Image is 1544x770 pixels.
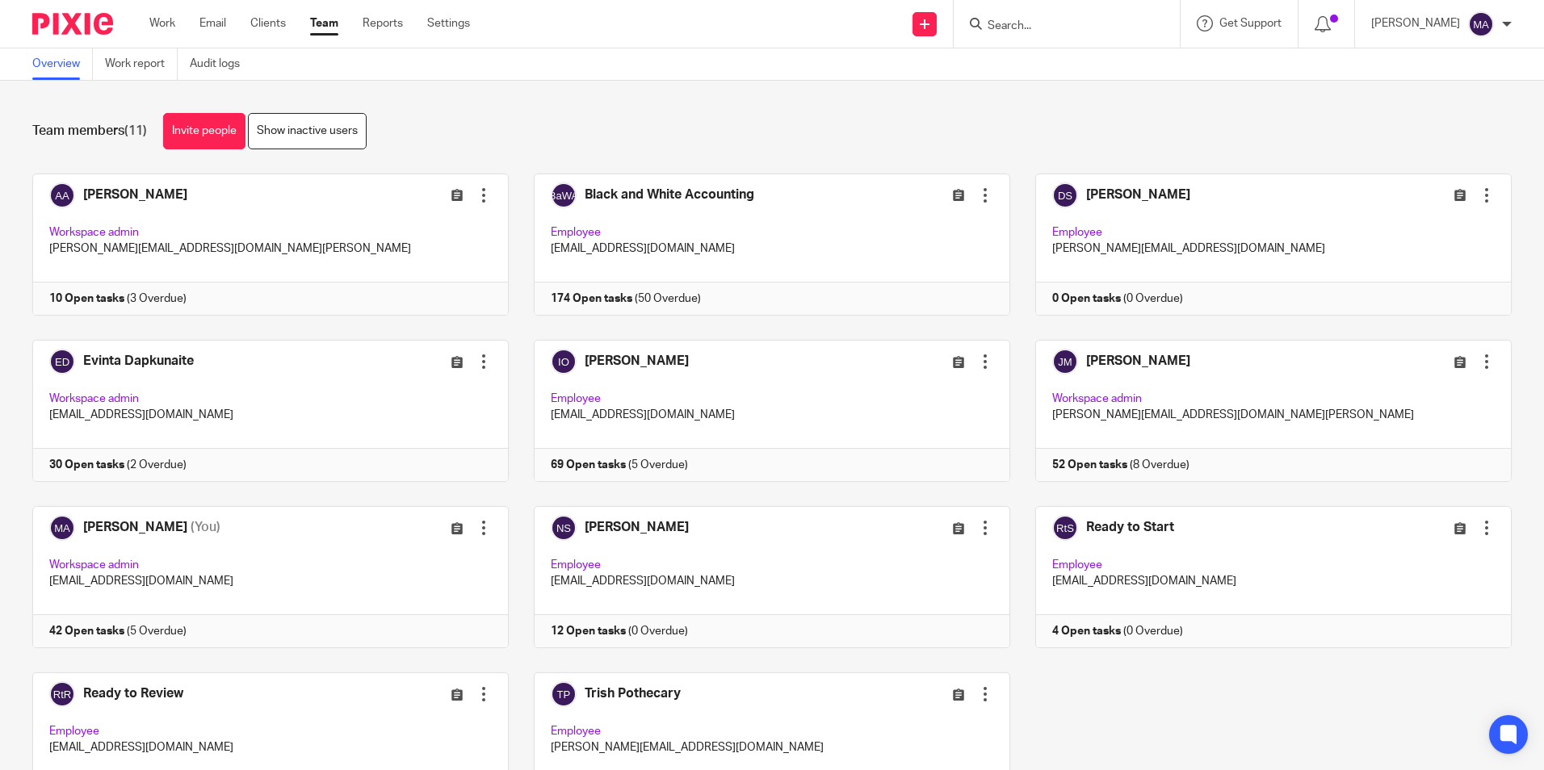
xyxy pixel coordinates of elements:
a: Clients [250,15,286,31]
a: Invite people [163,113,245,149]
a: Settings [427,15,470,31]
h1: Team members [32,123,147,140]
a: Show inactive users [248,113,367,149]
a: Audit logs [190,48,252,80]
a: Work [149,15,175,31]
img: svg%3E [1468,11,1494,37]
p: [PERSON_NAME] [1371,15,1460,31]
input: Search [986,19,1131,34]
a: Overview [32,48,93,80]
a: Team [310,15,338,31]
span: (11) [124,124,147,137]
span: Get Support [1219,18,1282,29]
a: Work report [105,48,178,80]
a: Email [199,15,226,31]
a: Reports [363,15,403,31]
img: Pixie [32,13,113,35]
